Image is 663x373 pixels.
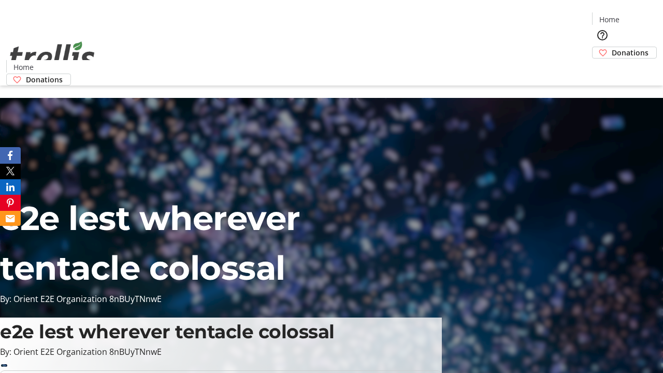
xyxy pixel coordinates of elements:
[26,74,63,85] span: Donations
[6,74,71,85] a: Donations
[599,14,619,25] span: Home
[6,30,98,82] img: Orient E2E Organization 8nBUyTNnwE's Logo
[13,62,34,73] span: Home
[592,25,613,46] button: Help
[612,47,648,58] span: Donations
[592,47,657,59] a: Donations
[592,59,613,79] button: Cart
[593,14,626,25] a: Home
[7,62,40,73] a: Home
